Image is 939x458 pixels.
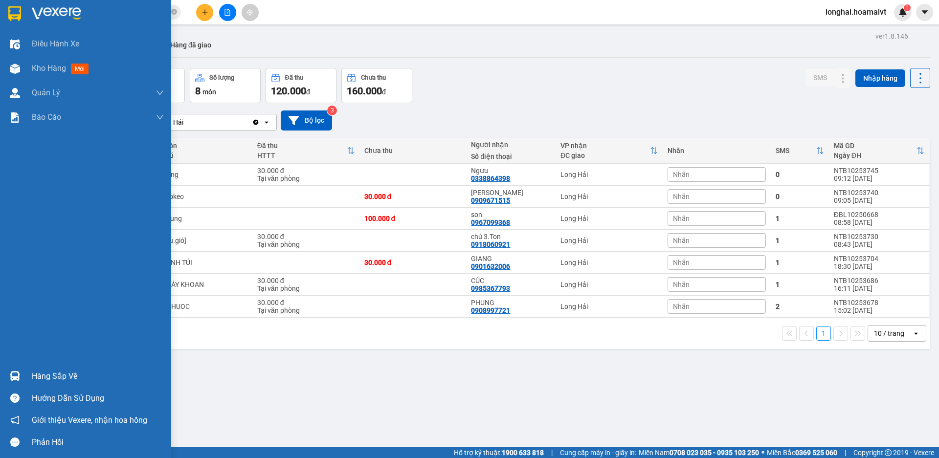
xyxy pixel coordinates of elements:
[845,447,846,458] span: |
[776,215,824,222] div: 1
[306,88,310,96] span: đ
[560,303,658,310] div: Long Hải
[471,262,510,270] div: 0901632006
[32,111,61,123] span: Báo cáo
[834,233,924,240] div: NTB10253730
[829,138,929,164] th: Toggle SortBy
[201,9,208,16] span: plus
[834,189,924,196] div: NTB10253740
[257,142,347,150] div: Đã thu
[257,240,355,248] div: Tại văn phòng
[673,303,690,310] span: Nhãn
[361,74,386,81] div: Chưa thu
[471,299,550,306] div: PHUNG
[471,196,510,204] div: 0909671515
[560,193,658,200] div: Long Hải
[767,447,837,458] span: Miền Bắc
[219,4,236,21] button: file-add
[834,218,924,226] div: 08:58 [DATE]
[471,211,550,218] div: son
[560,237,658,244] div: Long Hải
[834,277,924,284] div: NTB10253686
[195,85,201,97] span: 8
[8,6,21,21] img: logo-vxr
[761,451,764,455] span: ⚪️
[266,68,336,103] button: Đã thu120.000đ
[196,4,213,21] button: plus
[8,32,77,45] div: 0937469219
[263,118,270,126] svg: open
[150,171,247,178] div: tép trắng
[673,259,690,266] span: Nhãn
[471,277,550,284] div: CÚC
[471,240,510,248] div: 0918060921
[471,153,550,160] div: Số điện thoại
[673,215,690,222] span: Nhãn
[252,118,260,126] svg: Clear value
[898,8,907,17] img: icon-new-feature
[818,6,894,18] span: longhai.hoamaivt
[834,262,924,270] div: 18:30 [DATE]
[560,142,650,150] div: VP nhận
[673,171,690,178] span: Nhãn
[471,233,550,240] div: chú 3.Ton
[32,38,79,50] span: Điều hành xe
[150,281,247,288] div: BAO MÁY KHOAN
[471,284,510,292] div: 0985367793
[673,193,690,200] span: Nhãn
[150,303,247,310] div: BICH THUOC
[84,32,152,44] div: HÀ ĐOÀN
[150,215,247,222] div: kien thung
[8,9,23,20] span: Gửi:
[190,68,261,103] button: Số lượng8món
[257,174,355,182] div: Tại văn phòng
[364,193,462,200] div: 30.000 đ
[502,449,544,457] strong: 1900 633 818
[150,193,247,200] div: h.đen.bkeo
[454,447,544,458] span: Hỗ trợ kỹ thuật:
[150,142,247,150] div: Tên món
[364,215,462,222] div: 100.000 đ
[242,4,259,21] button: aim
[471,306,510,314] div: 0908997721
[920,8,929,17] span: caret-down
[10,437,20,447] span: message
[560,215,658,222] div: Long Hải
[271,85,306,97] span: 120.000
[257,167,355,174] div: 30.000 đ
[32,391,164,406] div: Hướng dẫn sử dụng
[776,147,816,154] div: SMS
[364,259,462,266] div: 30.000 đ
[364,147,462,154] div: Chưa thu
[670,449,759,457] strong: 0708 023 035 - 0935 103 250
[560,259,658,266] div: Long Hải
[224,9,231,16] span: file-add
[32,369,164,384] div: Hàng sắp về
[8,45,77,69] div: TO 2 AP P THO P HUNG
[905,4,909,11] span: 1
[551,447,553,458] span: |
[84,44,152,57] div: 0978207932
[795,449,837,457] strong: 0369 525 060
[834,152,917,159] div: Ngày ĐH
[834,255,924,262] div: NTB10253704
[885,449,892,456] span: copyright
[560,171,658,178] div: Long Hải
[874,328,904,338] div: 10 / trang
[10,371,20,381] img: warehouse-icon
[84,8,152,32] div: 93 NTB Q1
[10,112,20,123] img: solution-icon
[327,106,337,115] sup: 3
[668,147,766,154] div: Nhãn
[855,69,905,87] button: Nhập hàng
[10,393,20,403] span: question-circle
[771,138,828,164] th: Toggle SortBy
[252,138,359,164] th: Toggle SortBy
[556,138,663,164] th: Toggle SortBy
[560,447,636,458] span: Cung cấp máy in - giấy in:
[341,68,412,103] button: Chưa thu160.000đ
[776,303,824,310] div: 2
[257,233,355,240] div: 30.000 đ
[673,281,690,288] span: Nhãn
[150,152,247,159] div: Ghi chú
